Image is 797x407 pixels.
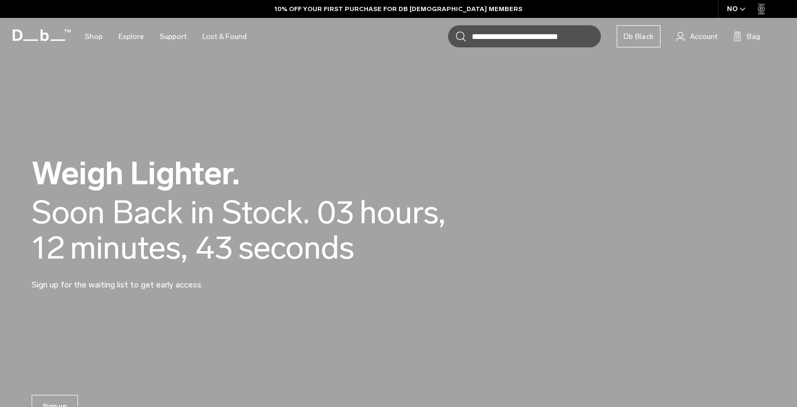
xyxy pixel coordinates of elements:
[617,25,660,47] a: Db Black
[196,230,233,265] span: 43
[32,266,285,291] p: Sign up for the waiting list to get early access.
[160,18,187,55] a: Support
[32,230,65,265] span: 12
[676,30,717,43] a: Account
[733,30,760,43] button: Bag
[77,18,255,55] nav: Main Navigation
[690,31,717,42] span: Account
[70,230,188,265] span: minutes
[181,229,188,267] span: ,
[747,31,760,42] span: Bag
[317,195,354,230] span: 03
[359,195,445,230] span: hours,
[202,18,247,55] a: Lost & Found
[85,18,103,55] a: Shop
[275,4,522,14] a: 10% OFF YOUR FIRST PURCHASE FOR DB [DEMOGRAPHIC_DATA] MEMBERS
[119,18,144,55] a: Explore
[32,195,309,230] div: Soon Back in Stock.
[238,230,354,265] span: seconds
[32,157,506,190] h2: Weigh Lighter.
